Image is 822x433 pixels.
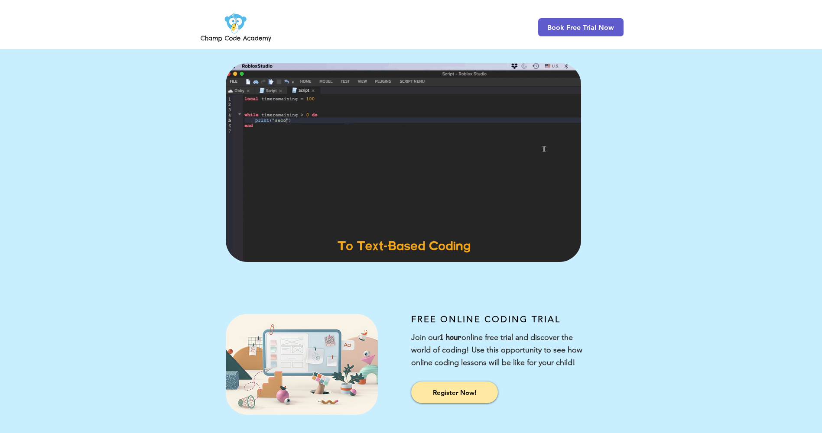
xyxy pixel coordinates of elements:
[411,381,498,403] a: Register Now!
[411,314,561,324] span: FREE ONLINE CODING TRIAL
[199,10,273,44] img: Champ Code Academy Logo PNG.png
[433,388,476,397] span: Register Now!
[440,331,461,342] span: 1 hour
[411,333,582,367] span: Join our online free trial and discover the world of coding! Use this opportunity to see how onli...
[226,63,581,262] img: Champ Code Academy Roblox Video
[547,23,614,32] span: Book Free Trial Now
[538,18,624,36] a: Book Free Trial Now
[226,314,378,415] img: Champ Code Academy Free Online Coding Trial Illustration 1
